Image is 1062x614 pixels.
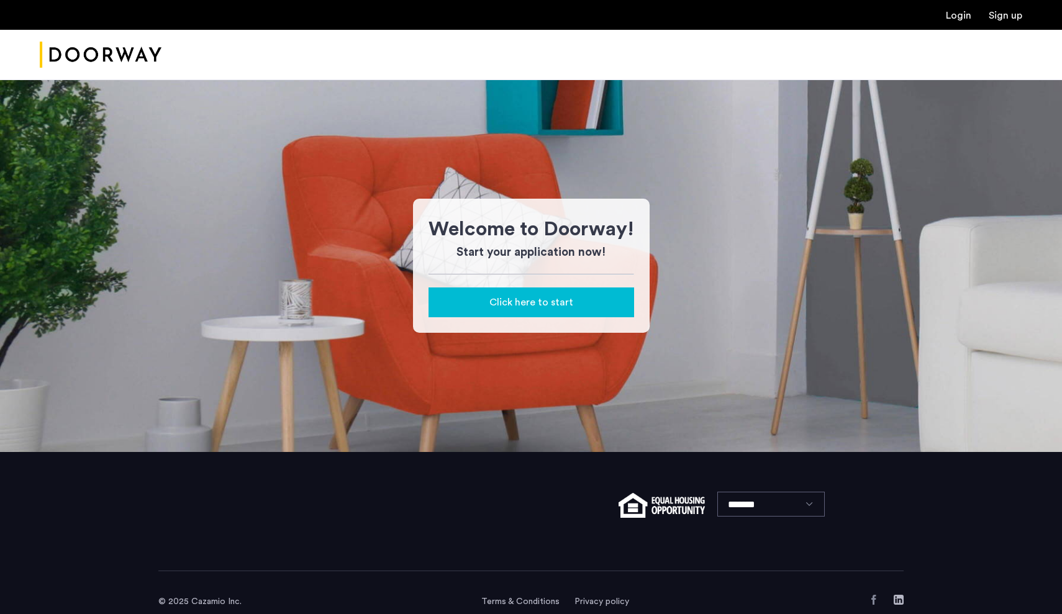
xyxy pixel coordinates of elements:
[429,244,634,261] h3: Start your application now!
[717,492,825,517] select: Language select
[489,295,573,310] span: Click here to start
[40,32,161,78] a: Cazamio Logo
[158,597,242,606] span: © 2025 Cazamio Inc.
[429,287,634,317] button: button
[429,214,634,244] h1: Welcome to Doorway!
[574,595,629,608] a: Privacy policy
[946,11,971,20] a: Login
[989,11,1022,20] a: Registration
[40,32,161,78] img: logo
[481,595,560,608] a: Terms and conditions
[894,595,904,605] a: LinkedIn
[869,595,879,605] a: Facebook
[619,493,705,518] img: equal-housing.png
